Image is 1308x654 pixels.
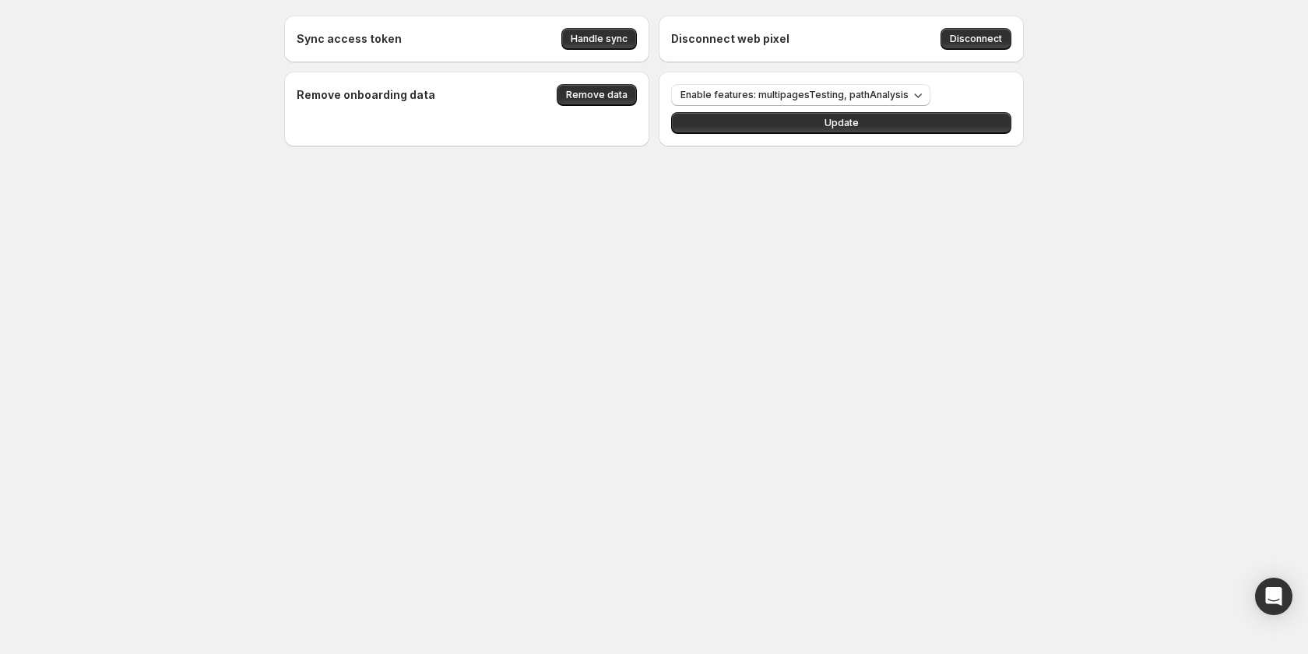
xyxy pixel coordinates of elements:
[941,28,1011,50] button: Disconnect
[1255,578,1292,615] div: Open Intercom Messenger
[557,84,637,106] button: Remove data
[950,33,1002,45] span: Disconnect
[571,33,628,45] span: Handle sync
[671,112,1011,134] button: Update
[566,89,628,101] span: Remove data
[680,89,909,101] span: Enable features: multipagesTesting, pathAnalysis
[671,84,930,106] button: Enable features: multipagesTesting, pathAnalysis
[297,87,435,103] h4: Remove onboarding data
[561,28,637,50] button: Handle sync
[297,31,402,47] h4: Sync access token
[825,117,859,129] span: Update
[671,31,789,47] h4: Disconnect web pixel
